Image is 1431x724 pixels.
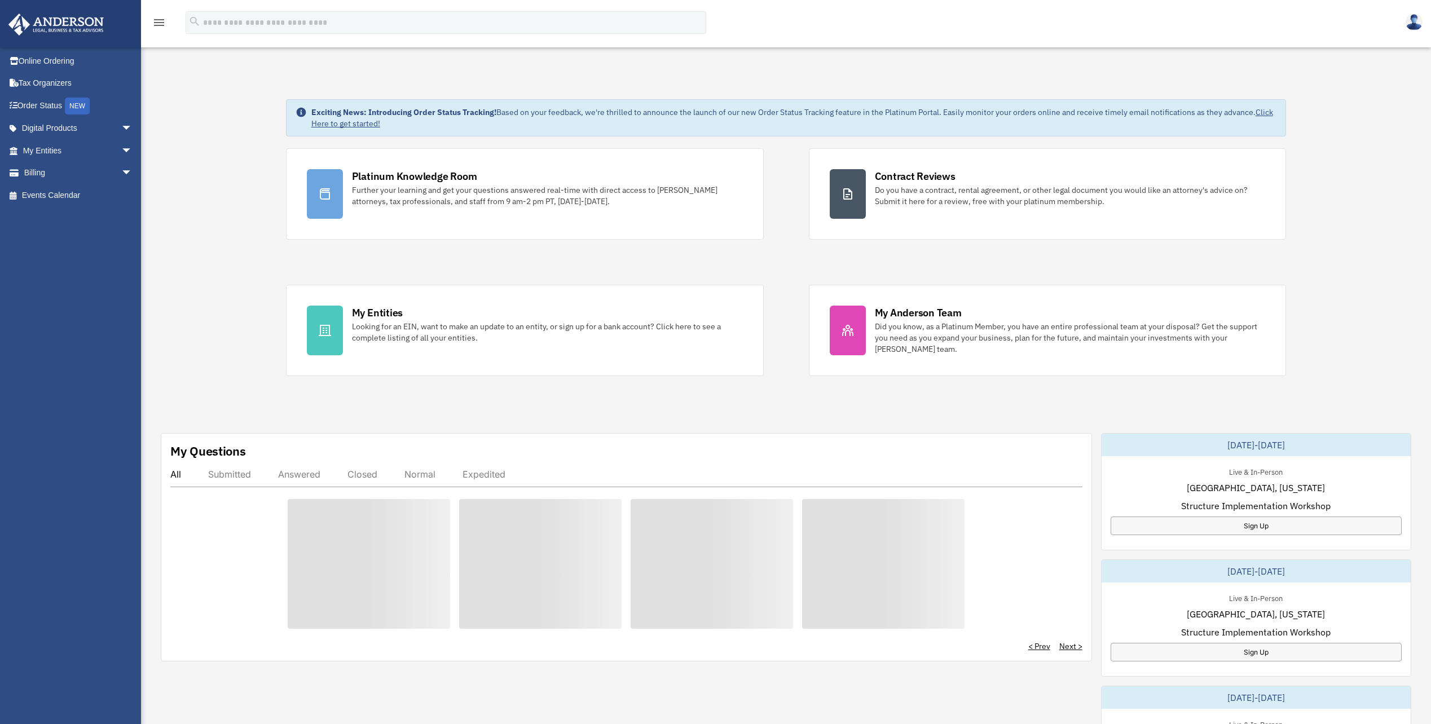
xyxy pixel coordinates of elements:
i: menu [152,16,166,29]
a: Online Ordering [8,50,149,72]
div: Submitted [208,469,251,480]
a: Click Here to get started! [311,107,1273,129]
i: search [188,15,201,28]
span: Structure Implementation Workshop [1181,499,1331,513]
span: Structure Implementation Workshop [1181,625,1331,639]
a: Sign Up [1111,516,1402,535]
a: menu [152,20,166,29]
div: Live & In-Person [1220,591,1292,603]
strong: Exciting News: Introducing Order Status Tracking! [311,107,496,117]
div: My Entities [352,306,403,320]
a: Billingarrow_drop_down [8,162,149,184]
img: User Pic [1406,14,1423,30]
div: Live & In-Person [1220,465,1292,477]
div: My Anderson Team [875,306,962,320]
div: Do you have a contract, rental agreement, or other legal document you would like an attorney's ad... [875,184,1266,207]
a: Platinum Knowledge Room Further your learning and get your questions answered real-time with dire... [286,148,764,240]
div: Did you know, as a Platinum Member, you have an entire professional team at your disposal? Get th... [875,321,1266,355]
a: My Anderson Team Did you know, as a Platinum Member, you have an entire professional team at your... [809,285,1287,376]
a: Sign Up [1111,643,1402,661]
div: Normal [404,469,435,480]
div: Closed [347,469,377,480]
div: All [170,469,181,480]
a: My Entitiesarrow_drop_down [8,139,149,162]
div: Platinum Knowledge Room [352,169,477,183]
span: [GEOGRAPHIC_DATA], [US_STATE] [1187,607,1325,621]
div: Further your learning and get your questions answered real-time with direct access to [PERSON_NAM... [352,184,743,207]
a: Next > [1059,641,1082,652]
div: [DATE]-[DATE] [1102,434,1411,456]
div: Looking for an EIN, want to make an update to an entity, or sign up for a bank account? Click her... [352,321,743,343]
a: Events Calendar [8,184,149,206]
div: Answered [278,469,320,480]
a: < Prev [1028,641,1050,652]
img: Anderson Advisors Platinum Portal [5,14,107,36]
span: arrow_drop_down [121,162,144,185]
div: Based on your feedback, we're thrilled to announce the launch of our new Order Status Tracking fe... [311,107,1277,129]
div: [DATE]-[DATE] [1102,560,1411,582]
span: arrow_drop_down [121,117,144,140]
div: Expedited [463,469,505,480]
div: [DATE]-[DATE] [1102,686,1411,709]
div: Contract Reviews [875,169,956,183]
a: Digital Productsarrow_drop_down [8,117,149,140]
span: [GEOGRAPHIC_DATA], [US_STATE] [1187,481,1325,495]
a: Contract Reviews Do you have a contract, rental agreement, or other legal document you would like... [809,148,1287,240]
div: My Questions [170,443,246,460]
span: arrow_drop_down [121,139,144,162]
a: Tax Organizers [8,72,149,95]
div: NEW [65,98,90,114]
a: My Entities Looking for an EIN, want to make an update to an entity, or sign up for a bank accoun... [286,285,764,376]
a: Order StatusNEW [8,94,149,117]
